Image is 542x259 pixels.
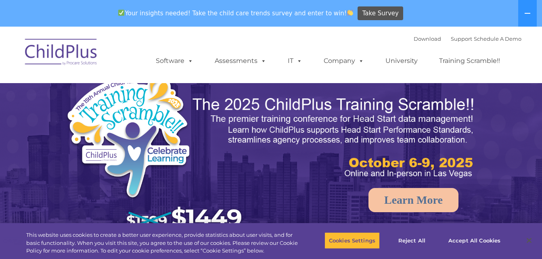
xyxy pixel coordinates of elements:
[148,53,201,69] a: Software
[520,232,538,249] button: Close
[368,188,458,212] a: Learn More
[115,5,357,21] span: Your insights needed! Take the child care trends survey and enter to win!
[280,53,310,69] a: IT
[474,36,521,42] a: Schedule A Demo
[451,36,472,42] a: Support
[26,231,298,255] div: This website uses cookies to create a better user experience, provide statistics about user visit...
[414,36,441,42] a: Download
[112,53,137,59] span: Last name
[316,53,372,69] a: Company
[414,36,521,42] font: |
[21,33,102,73] img: ChildPlus by Procare Solutions
[431,53,508,69] a: Training Scramble!!
[118,10,124,16] img: ✅
[112,86,146,92] span: Phone number
[207,53,274,69] a: Assessments
[362,6,399,21] span: Take Survey
[444,232,505,249] button: Accept All Cookies
[387,232,437,249] button: Reject All
[347,10,353,16] img: 👏
[324,232,380,249] button: Cookies Settings
[377,53,426,69] a: University
[358,6,403,21] a: Take Survey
